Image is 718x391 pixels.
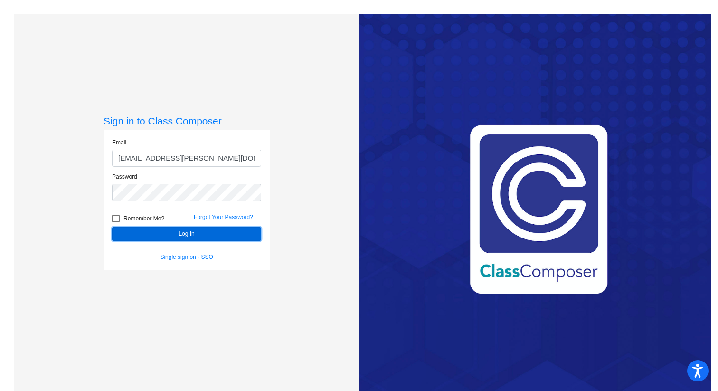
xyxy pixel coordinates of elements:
label: Password [112,172,137,181]
h3: Sign in to Class Composer [104,115,270,127]
span: Remember Me? [123,213,164,224]
button: Log In [112,227,261,241]
label: Email [112,138,126,147]
a: Forgot Your Password? [194,214,253,220]
a: Single sign on - SSO [160,254,213,260]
